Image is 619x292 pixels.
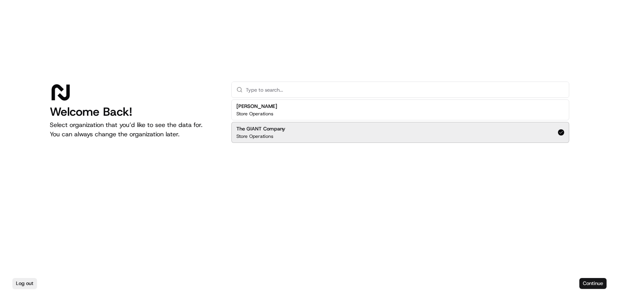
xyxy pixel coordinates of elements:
p: Store Operations [236,111,273,117]
button: Log out [12,278,37,289]
h2: [PERSON_NAME] [236,103,277,110]
p: Store Operations [236,133,273,139]
input: Type to search... [246,82,564,97]
h1: Welcome Back! [50,105,219,119]
button: Continue [579,278,607,289]
p: Select organization that you’d like to see the data for. You can always change the organization l... [50,120,219,139]
h2: The GIANT Company [236,125,285,132]
div: Suggestions [231,98,569,144]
